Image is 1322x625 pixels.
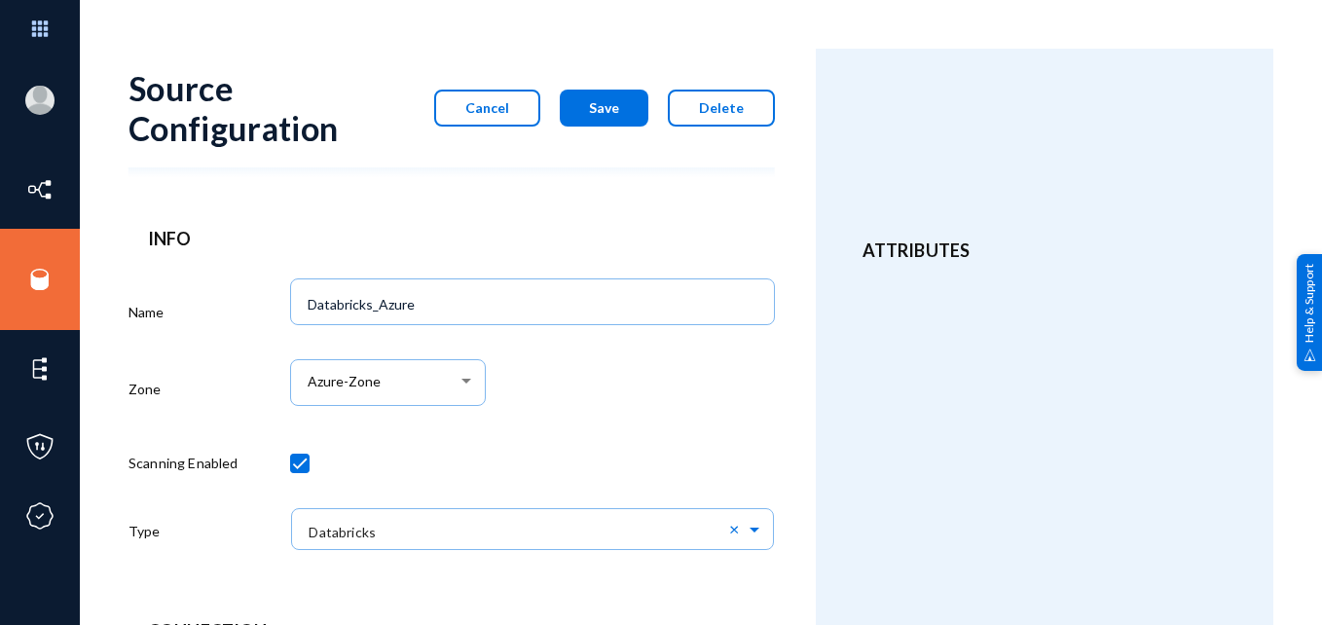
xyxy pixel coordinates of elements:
[465,99,509,116] span: Cancel
[129,453,239,473] label: Scanning Enabled
[25,175,55,204] img: icon-inventory.svg
[25,354,55,384] img: icon-elements.svg
[1297,254,1322,371] div: Help & Support
[668,90,775,127] button: Delete
[434,90,540,127] button: Cancel
[129,379,162,399] label: Zone
[25,432,55,461] img: icon-policies.svg
[129,302,165,322] label: Name
[129,521,161,541] label: Type
[729,520,746,537] span: Clear all
[25,86,55,115] img: blank-profile-picture.png
[560,90,648,127] button: Save
[25,265,55,294] img: icon-sources.svg
[11,8,69,50] img: app launcher
[129,68,366,148] div: Source Configuration
[863,238,1227,264] header: Attributes
[1304,349,1316,361] img: help_support.svg
[148,226,755,252] header: Info
[25,501,55,531] img: icon-compliance.svg
[589,99,619,116] span: Save
[699,99,744,116] span: Delete
[308,374,381,390] span: Azure-Zone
